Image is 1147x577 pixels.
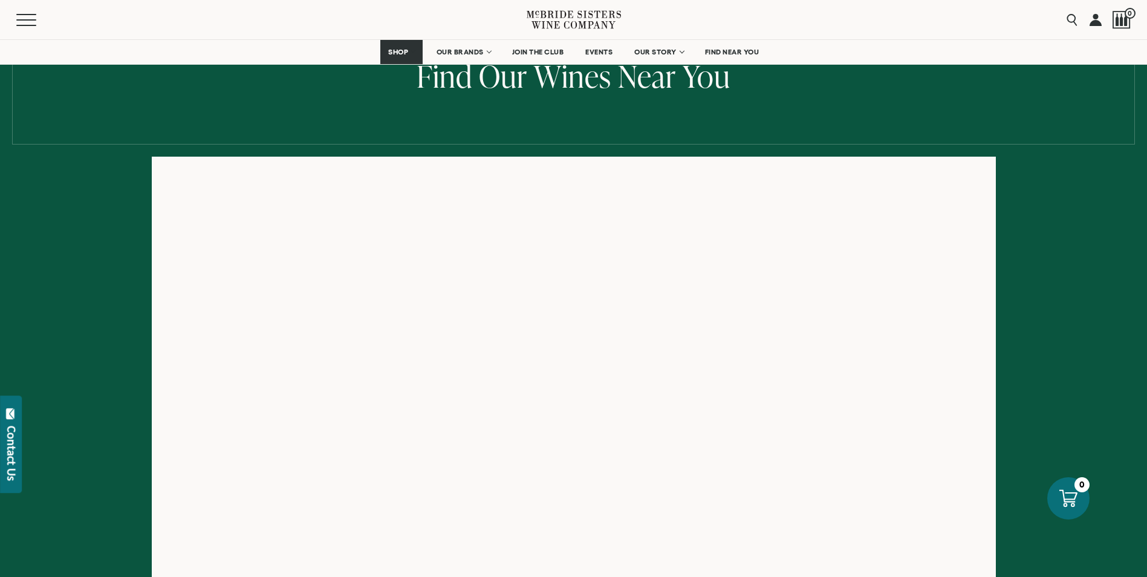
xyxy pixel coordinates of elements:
span: JOIN THE CLUB [512,48,564,56]
a: OUR BRANDS [429,40,498,64]
button: Mobile Menu Trigger [16,14,60,26]
a: OUR STORY [626,40,691,64]
a: JOIN THE CLUB [504,40,572,64]
iframe: Store Locator [152,156,996,534]
span: EVENTS [585,48,612,56]
span: Find [417,55,472,97]
span: You [683,55,730,97]
span: Wines [534,55,611,97]
span: 0 [1125,8,1136,19]
span: SHOP [388,48,409,56]
span: FIND NEAR YOU [705,48,759,56]
span: OUR BRANDS [437,48,484,56]
a: FIND NEAR YOU [697,40,767,64]
div: 0 [1074,477,1090,492]
span: OUR STORY [634,48,677,56]
span: Our [479,55,527,97]
span: Near [618,55,676,97]
a: SHOP [380,40,423,64]
div: Contact Us [5,426,18,481]
a: EVENTS [577,40,620,64]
